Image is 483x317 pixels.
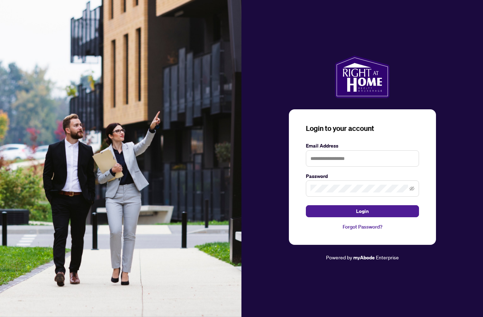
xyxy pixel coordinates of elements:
[306,223,419,231] a: Forgot Password?
[326,254,352,260] span: Powered by
[306,172,419,180] label: Password
[306,142,419,150] label: Email Address
[306,205,419,217] button: Login
[376,254,399,260] span: Enterprise
[335,56,390,98] img: ma-logo
[356,206,369,217] span: Login
[306,123,419,133] h3: Login to your account
[409,186,414,191] span: eye-invisible
[353,254,375,261] a: myAbode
